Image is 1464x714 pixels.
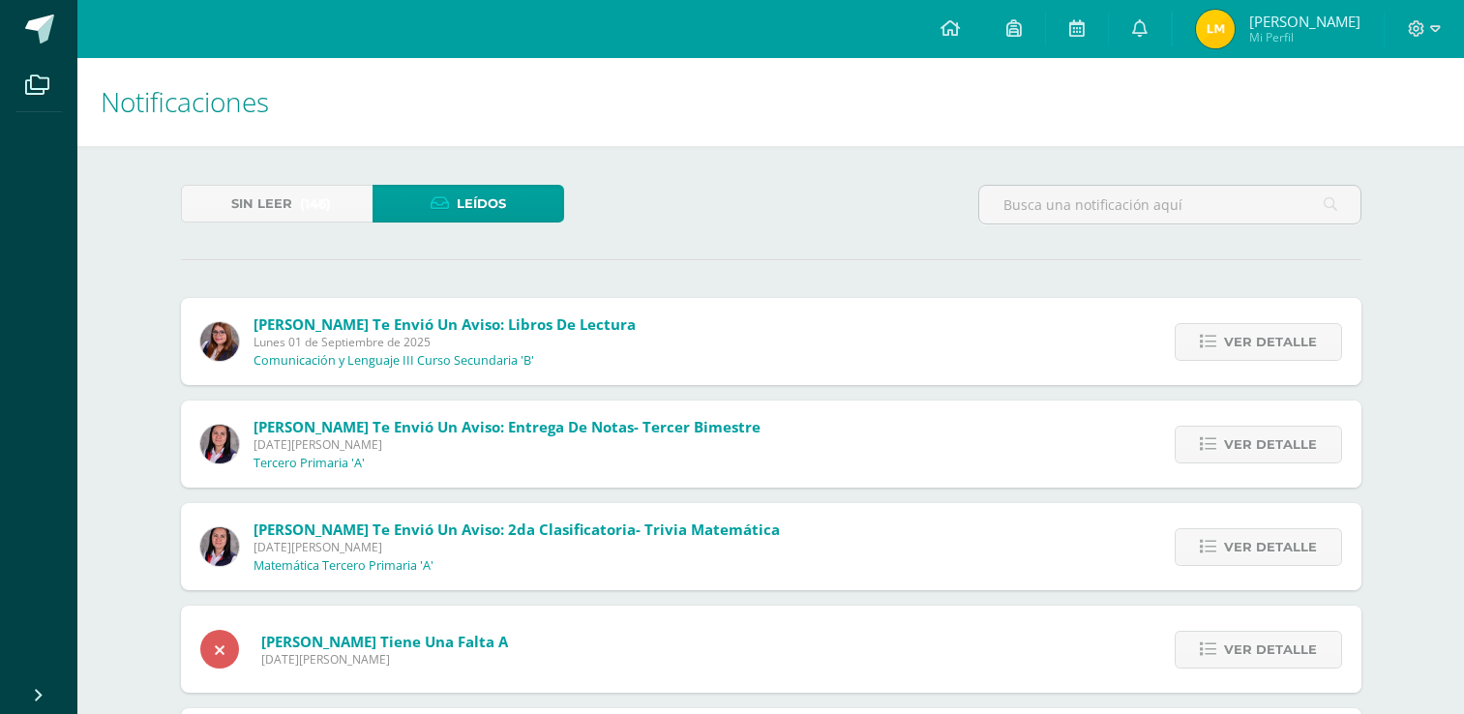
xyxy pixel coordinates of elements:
a: Sin leer(146) [181,185,373,223]
p: Comunicación y Lenguaje III Curso Secundaria 'B' [254,353,534,369]
input: Busca una notificación aquí [979,186,1360,223]
span: [PERSON_NAME] te envió un aviso: Libros de lectura [254,314,636,334]
span: Mi Perfil [1249,29,1360,45]
span: Notificaciones [101,83,269,120]
a: Leídos [373,185,564,223]
img: ad8ad6297175918541d8ee8a434036db.png [200,527,239,566]
span: [PERSON_NAME] [1249,12,1360,31]
img: 29f1bf3cfcf04feb6792133f3625739e.png [200,322,239,361]
span: Sin leer [231,186,292,222]
span: [DATE][PERSON_NAME] [254,539,780,555]
span: Ver detalle [1224,324,1317,360]
img: 5bb1a0c3b3d43850c874b74dd64a57a3.png [1196,10,1235,48]
span: Lunes 01 de Septiembre de 2025 [254,334,636,350]
p: Tercero Primaria 'A' [254,456,365,471]
span: [DATE][PERSON_NAME] [261,651,508,668]
span: Ver detalle [1224,632,1317,668]
span: [DATE][PERSON_NAME] [254,436,761,453]
span: Ver detalle [1224,427,1317,462]
span: (146) [300,186,331,222]
p: Matemática Tercero Primaria 'A' [254,558,433,574]
span: [PERSON_NAME] tiene una Falta A [261,632,508,651]
span: [PERSON_NAME] te envió un aviso: 2da clasificatoria- Trivia matemática [254,520,780,539]
img: ad8ad6297175918541d8ee8a434036db.png [200,425,239,463]
span: [PERSON_NAME] te envió un aviso: Entrega de notas- tercer bimestre [254,417,761,436]
span: Leídos [457,186,506,222]
span: Ver detalle [1224,529,1317,565]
